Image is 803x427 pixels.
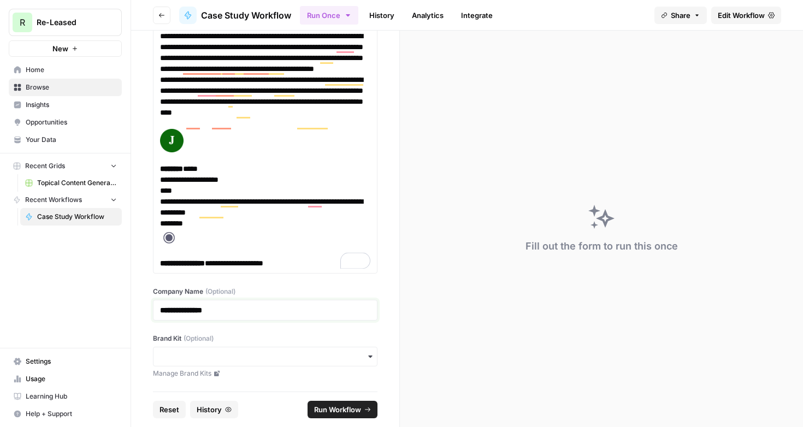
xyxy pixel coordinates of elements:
[153,369,377,378] a: Manage Brand Kits
[9,61,122,79] a: Home
[26,409,117,419] span: Help + Support
[314,404,361,415] span: Run Workflow
[184,334,214,343] span: (Optional)
[308,401,377,418] button: Run Workflow
[153,334,377,343] label: Brand Kit
[153,401,186,418] button: Reset
[363,7,401,24] a: History
[9,40,122,57] button: New
[9,131,122,149] a: Your Data
[711,7,781,24] a: Edit Workflow
[26,392,117,401] span: Learning Hub
[9,9,122,36] button: Workspace: Re-Leased
[201,9,291,22] span: Case Study Workflow
[153,287,377,296] label: Company Name
[190,401,238,418] button: History
[26,374,117,384] span: Usage
[20,16,25,29] span: R
[25,161,65,171] span: Recent Grids
[454,7,499,24] a: Integrate
[25,195,82,205] span: Recent Workflows
[37,178,117,188] span: Topical Content Generation Grid
[671,10,690,21] span: Share
[405,7,450,24] a: Analytics
[9,405,122,423] button: Help + Support
[160,129,184,152] img: Imzd7ALbAAAAAElFTkSuQmCC
[654,7,707,24] button: Share
[20,174,122,192] a: Topical Content Generation Grid
[526,239,678,254] div: Fill out the form to run this once
[160,404,179,415] span: Reset
[26,135,117,145] span: Your Data
[197,404,222,415] span: History
[26,357,117,366] span: Settings
[26,117,117,127] span: Opportunities
[9,158,122,174] button: Recent Grids
[718,10,765,21] span: Edit Workflow
[9,370,122,388] a: Usage
[9,388,122,405] a: Learning Hub
[37,17,103,28] span: Re-Leased
[9,192,122,208] button: Recent Workflows
[26,65,117,75] span: Home
[9,114,122,131] a: Opportunities
[26,100,117,110] span: Insights
[300,6,358,25] button: Run Once
[179,7,291,24] a: Case Study Workflow
[26,82,117,92] span: Browse
[37,212,117,222] span: Case Study Workflow
[9,79,122,96] a: Browse
[20,208,122,226] a: Case Study Workflow
[205,287,235,296] span: (Optional)
[9,353,122,370] a: Settings
[52,43,68,54] span: New
[9,96,122,114] a: Insights
[160,229,178,247] img: XWXSRQAAAAZJREFUAwDXSVdhveXGXAAAAABJRU5ErkJggg==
